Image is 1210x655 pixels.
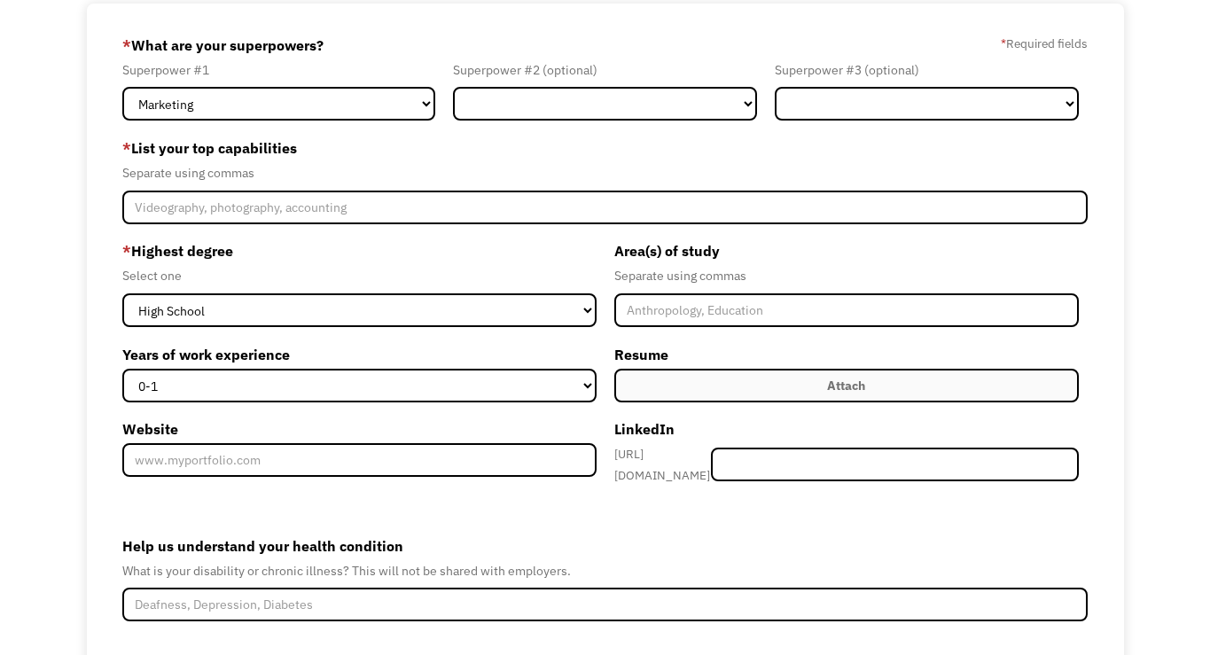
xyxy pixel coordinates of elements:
div: Superpower #3 (optional) [775,59,1079,81]
label: Website [122,415,596,443]
div: Separate using commas [122,162,1087,183]
div: Select one [122,265,596,286]
label: Resume [614,340,1079,369]
label: LinkedIn [614,415,1079,443]
input: www.myportfolio.com [122,443,596,477]
div: [URL][DOMAIN_NAME] [614,443,712,486]
label: Attach [614,369,1079,402]
input: Deafness, Depression, Diabetes [122,588,1087,621]
label: What are your superpowers? [122,31,324,59]
label: List your top capabilities [122,134,1087,162]
label: Required fields [1001,33,1088,54]
div: What is your disability or chronic illness? This will not be shared with employers. [122,560,1087,581]
label: Help us understand your health condition [122,532,1087,560]
label: Years of work experience [122,340,596,369]
label: Highest degree [122,237,596,265]
div: Attach [827,375,865,396]
input: Videography, photography, accounting [122,191,1087,224]
div: Superpower #2 (optional) [453,59,757,81]
div: Separate using commas [614,265,1079,286]
label: Area(s) of study [614,237,1079,265]
input: Anthropology, Education [614,293,1079,327]
div: Superpower #1 [122,59,435,81]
